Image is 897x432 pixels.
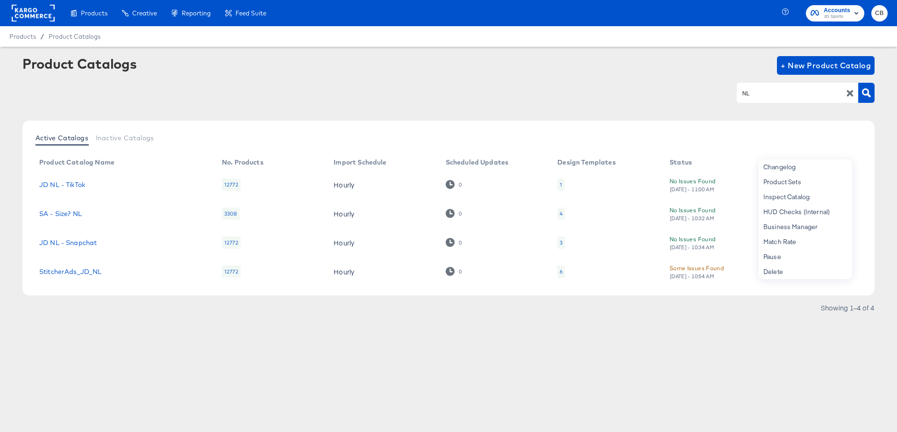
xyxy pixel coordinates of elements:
div: 0 [458,239,462,246]
div: Business Manager [759,219,852,234]
a: StitcherAds_JD_NL [39,268,102,275]
div: 12772 [222,237,241,249]
div: [DATE] - 10:54 AM [669,273,714,280]
div: Showing 1–4 of 4 [820,304,875,311]
span: Active Catalogs [36,134,88,142]
span: JD Sports [824,13,850,21]
div: Design Templates [557,158,615,166]
td: Hourly [326,228,438,257]
div: Product Sets [759,174,852,189]
div: 0 [446,238,462,247]
th: More [828,155,863,170]
a: JD NL - Snapchat [39,239,97,246]
span: Products [81,9,107,17]
div: Product Catalogs [22,56,136,71]
a: SA - Size? NL [39,210,82,217]
span: Inactive Catalogs [96,134,154,142]
input: Search Product Catalogs [740,88,840,99]
div: Scheduled Updates [446,158,509,166]
td: Hourly [326,199,438,228]
div: 6 [560,268,562,275]
span: CB [875,8,884,19]
th: Status [662,155,775,170]
div: 0 [446,180,462,189]
div: 0 [458,181,462,188]
div: Inspect Catalog [759,189,852,204]
button: + New Product Catalog [777,56,875,75]
span: + New Product Catalog [781,59,871,72]
span: Creative [132,9,157,17]
span: / [36,33,49,40]
div: Pause [759,249,852,264]
span: Reporting [182,9,211,17]
div: 1 [557,179,564,191]
button: CB [871,5,888,22]
div: HUD Checks (Internal) [759,204,852,219]
button: AccountsJD Sports [806,5,864,22]
div: Delete [759,264,852,279]
div: 0 [458,268,462,275]
span: Feed Suite [235,9,266,17]
div: 4 [560,210,562,217]
div: Product Catalog Name [39,158,114,166]
td: Hourly [326,170,438,199]
div: 3308 [222,208,240,220]
div: No. Products [222,158,263,166]
div: 12772 [222,266,241,278]
div: 4 [557,208,565,220]
div: 0 [446,267,462,276]
th: Action [775,155,828,170]
div: Changelog [759,159,852,174]
div: 0 [458,210,462,217]
div: 12772 [222,179,241,191]
div: Match Rate [759,234,852,249]
div: Import Schedule [334,158,386,166]
td: Hourly [326,257,438,286]
div: 1 [560,181,562,188]
div: 6 [557,266,565,278]
div: 0 [446,209,462,218]
span: Accounts [824,6,850,15]
a: JD NL - TikTok [39,181,85,188]
div: 3 [560,239,562,246]
span: Products [9,33,36,40]
a: Product Catalogs [49,33,100,40]
div: Some Issues Found [669,263,724,273]
button: Some Issues Found[DATE] - 10:54 AM [669,263,724,280]
div: 3 [557,237,565,249]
